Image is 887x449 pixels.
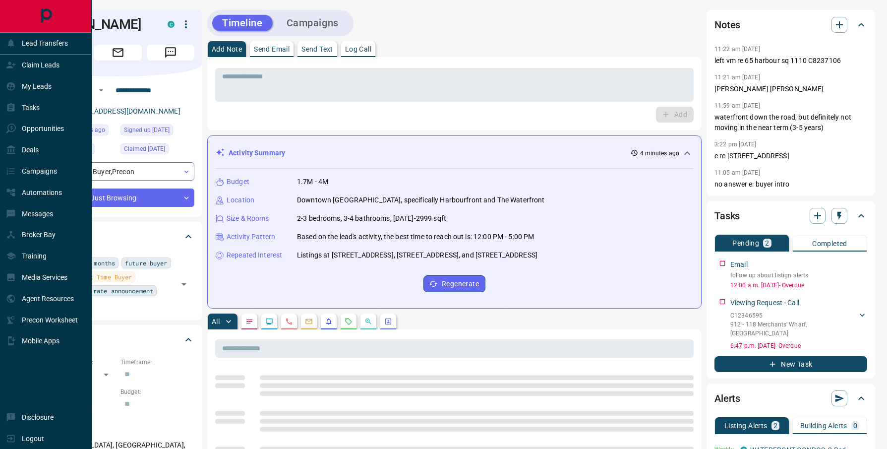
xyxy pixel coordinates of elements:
p: 11:21 am [DATE] [714,74,760,81]
p: 2 [773,422,777,429]
p: Viewing Request - Call [730,298,799,308]
p: Budget: [120,387,194,396]
span: First Time Buyer [76,272,132,282]
p: 4 minutes ago [640,149,679,158]
span: Message [147,45,194,61]
p: 12:00 a.m. [DATE] - Overdue [730,281,867,290]
p: 2 [765,240,769,247]
div: Thu Feb 01 2024 [120,125,194,138]
svg: Listing Alerts [325,318,333,325]
p: waterfront down the road, but definitely not moving in the near term (3-5 years) [714,112,867,133]
span: Email [94,45,142,61]
p: follow up about listign alerts [730,271,867,280]
p: Building Alerts [800,422,847,429]
p: left vm re 65 harbour sq 1110 C8237106 [714,56,867,66]
h2: Tasks [714,208,740,224]
div: Notes [714,13,867,37]
p: Log Call [345,46,371,53]
div: Alerts [714,386,867,410]
p: Timeframe: [120,358,194,367]
p: Listings at [STREET_ADDRESS], [STREET_ADDRESS], and [STREET_ADDRESS] [297,250,537,260]
p: 1.7M - 4M [297,177,328,187]
p: Activity Summary [229,148,285,158]
span: Claimed [DATE] [124,144,165,154]
p: Listing Alerts [724,422,768,429]
p: Budget [227,177,249,187]
p: Areas Searched: [42,428,194,437]
button: Campaigns [277,15,349,31]
p: Repeated Interest [227,250,282,260]
button: Timeline [212,15,273,31]
svg: Notes [245,318,253,325]
p: 11:22 am [DATE] [714,46,760,53]
p: 3:22 pm [DATE] [714,141,757,148]
p: 11:59 am [DATE] [714,102,760,109]
p: e re [STREET_ADDRESS] [714,151,867,161]
p: All [212,318,220,325]
svg: Opportunities [364,318,372,325]
span: rate announcement [93,286,153,296]
p: Activity Pattern [227,232,275,242]
p: Completed [812,240,847,247]
p: Downtown [GEOGRAPHIC_DATA], specifically Harbourfront and The Waterfront [297,195,544,205]
div: C12346595912 - 118 Merchants' Wharf,[GEOGRAPHIC_DATA] [730,309,867,340]
svg: Lead Browsing Activity [265,318,273,325]
p: 6:47 p.m. [DATE] - Overdue [730,341,867,350]
div: Buyer , Precon [42,162,194,181]
h1: [PERSON_NAME] [42,16,153,32]
p: 0 [853,422,857,429]
button: New Task [714,356,867,372]
svg: Calls [285,318,293,325]
p: Pending [732,240,759,247]
p: Location [227,195,254,205]
p: Size & Rooms [227,213,269,224]
a: [EMAIL_ADDRESS][DOMAIN_NAME] [68,107,180,115]
h2: Notes [714,17,740,33]
span: Signed up [DATE] [124,125,170,135]
p: Email [730,259,748,270]
button: Open [95,84,107,96]
h2: Alerts [714,390,740,406]
p: C12346595 [730,311,857,320]
div: Criteria [42,328,194,352]
div: Tags [42,225,194,249]
p: Based on the lead's activity, the best time to reach out is: 12:00 PM - 5:00 PM [297,232,534,242]
button: Open [177,277,191,291]
p: Send Email [254,46,290,53]
p: Add Note [212,46,242,53]
div: Tasks [714,204,867,228]
p: 2-3 bedrooms, 3-4 bathrooms, [DATE]-2999 sqft [297,213,446,224]
div: Thu Feb 01 2024 [120,143,194,157]
div: Just Browsing [42,189,194,207]
div: Activity Summary4 minutes ago [216,144,693,162]
p: 11:05 am [DATE] [714,169,760,176]
p: 912 - 118 Merchants' Wharf , [GEOGRAPHIC_DATA] [730,320,857,338]
div: condos.ca [168,21,175,28]
p: [PERSON_NAME] [PERSON_NAME] [714,84,867,94]
span: future buyer [125,258,167,268]
svg: Agent Actions [384,318,392,325]
p: no answer e: buyer intro [714,179,867,190]
button: Regenerate [423,275,485,292]
svg: Requests [345,318,353,325]
svg: Emails [305,318,313,325]
p: Send Text [301,46,333,53]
